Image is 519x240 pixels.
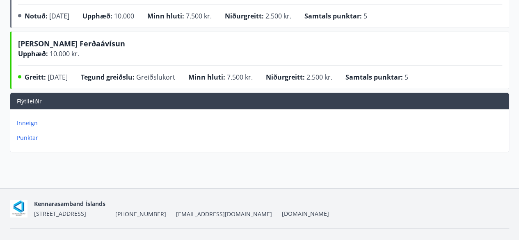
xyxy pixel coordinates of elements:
span: Niðurgreitt : [225,11,264,21]
span: Kennarasamband Íslands [34,200,105,208]
span: Upphæð : [82,11,112,21]
span: 2.500 kr. [265,11,291,21]
span: 10.000 [114,11,134,21]
span: 7.500 kr. [227,73,253,82]
span: Notuð : [25,11,48,21]
span: [PERSON_NAME] Ferðaávísun [18,39,125,52]
span: Samtals punktar : [345,73,403,82]
span: Minn hluti : [188,73,225,82]
img: AOgasd1zjyUWmx8qB2GFbzp2J0ZxtdVPFY0E662R.png [10,200,27,217]
span: 7.500 kr. [186,11,212,21]
span: 5 [364,11,367,21]
p: Punktar [17,134,505,142]
span: Samtals punktar : [304,11,362,21]
span: Minn hluti : [147,11,184,21]
span: Upphæð : [18,49,48,58]
span: [EMAIL_ADDRESS][DOMAIN_NAME] [176,210,272,218]
span: Greiðslukort [136,73,175,82]
span: Flýtileiðir [17,97,42,105]
span: Greitt : [25,73,46,82]
span: 5 [405,73,408,82]
span: [DATE] [48,73,68,82]
span: Tegund greiðslu : [81,73,135,82]
p: Inneign [17,119,505,127]
a: [DOMAIN_NAME] [282,210,329,217]
span: [DATE] [49,11,69,21]
span: [PHONE_NUMBER] [115,210,166,218]
span: [STREET_ADDRESS] [34,210,86,217]
span: Niðurgreitt : [266,73,305,82]
span: 10.000 kr. [48,49,79,58]
span: 2.500 kr. [306,73,332,82]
